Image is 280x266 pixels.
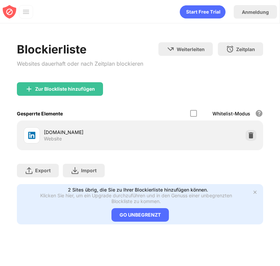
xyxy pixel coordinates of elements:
img: x-button.svg [252,190,258,195]
div: Import [81,168,97,173]
div: 2 Sites übrig, die Sie zu Ihrer Blockierliste hinzufügen können. [68,187,208,193]
div: Zur Blockliste hinzufügen [35,86,95,92]
div: Weiterleiten [177,46,205,52]
div: animation [180,5,226,19]
img: favicons [28,131,36,139]
div: GO UNBEGRENZT [111,208,169,222]
div: Website [44,136,62,142]
div: Blockierliste [17,42,143,56]
div: Klicken Sie hier, um ein Upgrade durchzuführen und in den Genuss einer unbegrenzten Blockliste zu... [33,193,239,204]
div: Export [35,168,51,173]
div: Anmeldung [242,9,269,15]
div: Gesperrte Elemente [17,111,63,116]
div: Websites dauerhaft oder nach Zeitplan blockieren [17,59,143,69]
div: Whitelist-Modus [212,111,250,116]
div: [DOMAIN_NAME] [44,129,140,136]
img: blocksite-icon-red.svg [3,5,16,19]
div: Zeitplan [236,46,255,52]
